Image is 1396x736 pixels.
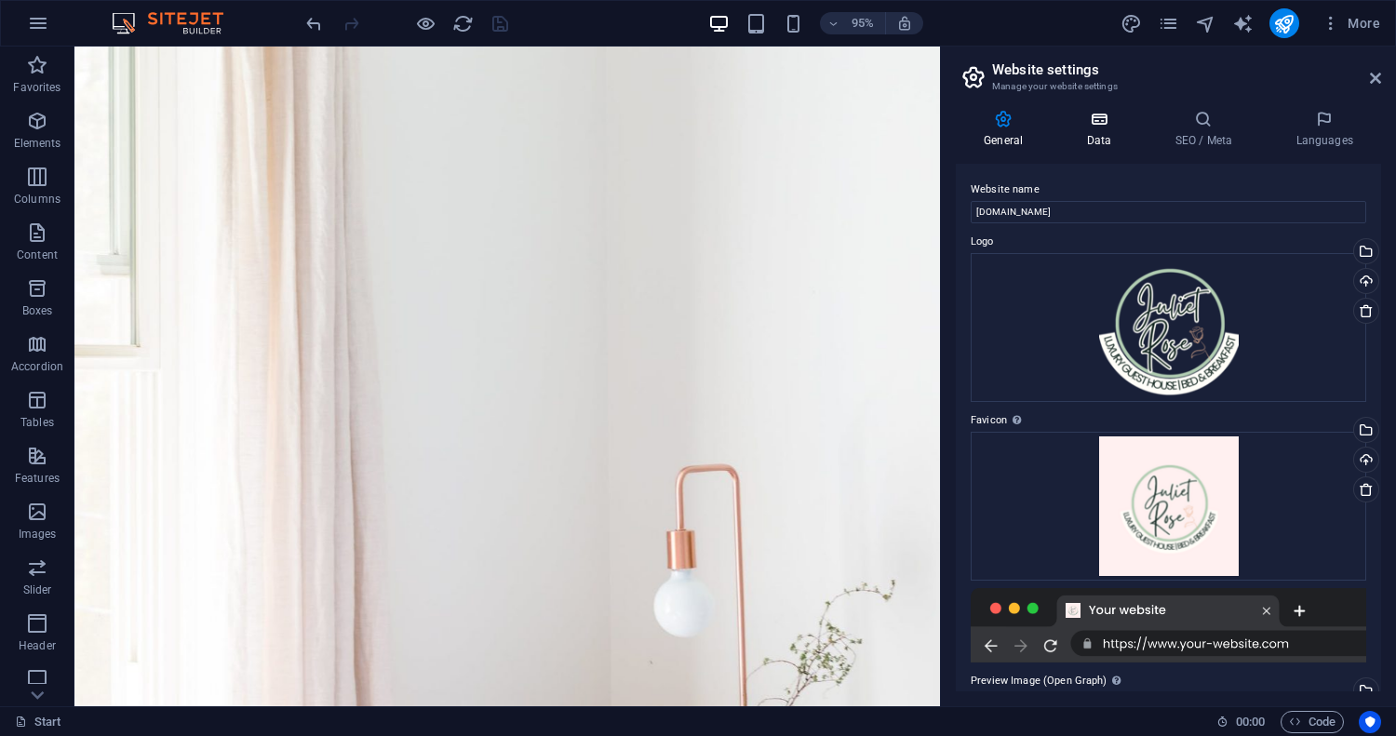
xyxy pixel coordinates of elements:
[11,359,63,374] p: Accordion
[22,303,53,318] p: Boxes
[1195,12,1217,34] button: navigator
[1058,110,1147,149] h4: Data
[1289,711,1336,733] span: Code
[1281,711,1344,733] button: Code
[971,670,1366,692] label: Preview Image (Open Graph)
[1195,13,1216,34] i: Navigator
[1322,14,1380,33] span: More
[971,409,1366,432] label: Favicon
[20,415,54,430] p: Tables
[23,582,52,597] p: Slider
[1359,711,1381,733] button: Usercentrics
[971,231,1366,253] label: Logo
[992,61,1381,78] h2: Website settings
[14,192,60,207] p: Columns
[1236,711,1265,733] span: 00 00
[19,527,57,542] p: Images
[971,253,1366,402] div: LogoTransp1-72rSCMTPnfSK6lms-GtohA.png
[1121,13,1142,34] i: Design (Ctrl+Alt+Y)
[1147,110,1268,149] h4: SEO / Meta
[1268,110,1381,149] h4: Languages
[896,15,913,32] i: On resize automatically adjust zoom level to fit chosen device.
[992,78,1344,95] h3: Manage your website settings
[1249,715,1252,729] span: :
[848,12,878,34] h6: 95%
[19,638,56,653] p: Header
[1158,12,1180,34] button: pages
[15,471,60,486] p: Features
[15,711,61,733] a: Click to cancel selection. Double-click to open Pages
[1232,13,1254,34] i: AI Writer
[13,80,60,95] p: Favorites
[74,47,940,706] iframe: To enrich screen reader interactions, please activate Accessibility in Grammarly extension settings
[971,432,1366,581] div: apple-touch-icon-SJ551E3Hg2MVeiYXsqRcIw-Sid3By6Et5OlVk1wqfJZiA.png
[1269,8,1299,38] button: publish
[17,248,58,262] p: Content
[971,179,1366,201] label: Website name
[956,110,1058,149] h4: General
[1232,12,1255,34] button: text_generator
[820,12,886,34] button: 95%
[1216,711,1266,733] h6: Session time
[1314,8,1388,38] button: More
[971,201,1366,223] input: Name...
[1158,13,1179,34] i: Pages (Ctrl+Alt+S)
[1273,13,1295,34] i: Publish
[1121,12,1143,34] button: design
[14,136,61,151] p: Elements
